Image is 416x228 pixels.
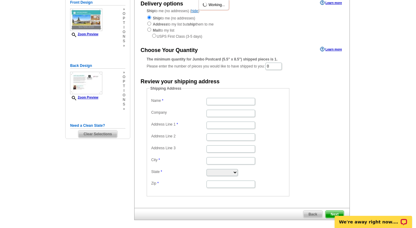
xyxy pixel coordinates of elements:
[326,211,344,218] span: Next
[70,63,125,69] h5: Back Design
[151,122,206,127] label: Address Line 1
[123,7,125,12] span: »
[331,209,416,228] iframe: LiveChat chat widget
[123,16,125,21] span: p
[147,9,155,13] strong: Ship
[141,46,198,54] div: Choose Your Quantity
[147,57,337,62] div: The minimum quantity for Jumbo Postcard (5.5" x 8.5") shipped pieces is 1.
[70,33,98,36] a: Zoom Preview
[123,39,125,43] span: s
[151,169,206,174] label: State
[70,72,102,94] img: small-thumb.jpg
[151,98,206,103] label: Name
[203,2,207,7] img: loading...
[147,33,337,39] div: USPS First Class (3-5 days)
[123,98,125,102] span: n
[150,86,182,91] legend: Shipping Address
[123,30,125,34] span: o
[123,70,125,75] span: »
[151,145,206,151] label: Address Line 3
[123,107,125,111] span: »
[320,47,342,52] a: Learn more
[70,9,102,31] img: small-thumb.jpg
[123,12,125,16] span: o
[135,8,350,39] div: to me (no addresses) ( )
[153,22,167,26] strong: Address
[151,157,206,163] label: City
[123,34,125,39] span: n
[123,88,125,93] span: i
[123,21,125,25] span: t
[141,78,220,86] div: Review your shipping address
[70,123,125,129] h5: Need a Clean Slate?
[153,16,161,20] strong: Ship
[153,28,160,33] strong: Mail
[78,130,117,138] span: Clear Selections
[147,15,337,39] div: to me (no addresses) to my list but them to me to my list
[191,9,198,13] a: hide
[123,43,125,48] span: »
[188,22,196,26] strong: ship
[151,110,206,115] label: Company
[151,181,206,186] label: Zip
[147,57,337,71] div: Please enter the number of pieces you would like to have shipped to you:
[123,79,125,84] span: p
[303,210,323,218] a: Back
[151,133,206,139] label: Address Line 2
[320,0,342,5] a: Learn more
[303,211,322,218] span: Back
[123,75,125,79] span: o
[123,93,125,98] span: o
[70,96,98,99] a: Zoom Preview
[123,84,125,88] span: t
[123,102,125,107] span: s
[123,25,125,30] span: i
